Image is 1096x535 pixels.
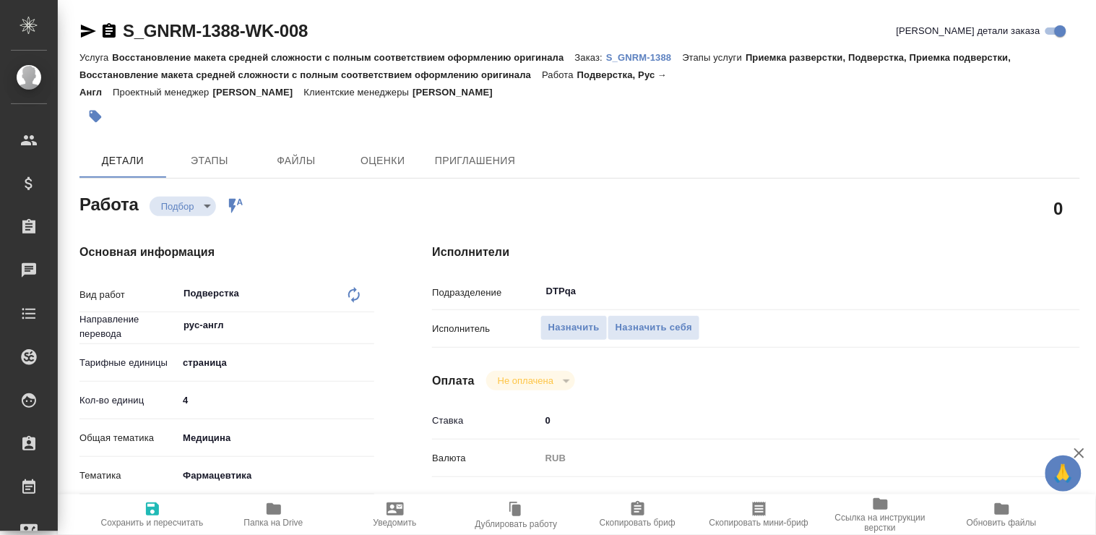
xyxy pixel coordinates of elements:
p: [PERSON_NAME] [413,87,504,98]
button: Назначить себя [608,315,700,341]
div: RUB [540,446,1026,471]
span: Дублировать работу [475,519,558,529]
h4: Исполнители [432,244,1080,261]
span: Этапы [175,152,244,170]
button: Скопировать ссылку [100,22,118,40]
h2: Работа [79,190,139,216]
p: Этапы услуги [683,52,746,63]
p: Исполнитель [432,322,540,336]
p: S_GNRM-1388 [606,52,682,63]
button: Добавить тэг [79,100,111,132]
button: Подбор [157,200,199,213]
a: S_GNRM-1388-WK-008 [123,21,308,40]
p: Тематика [79,468,178,483]
a: S_GNRM-1388 [606,51,682,63]
button: Open [1018,290,1021,293]
button: Ссылка на инструкции верстки [820,495,941,535]
p: Услуга [79,52,112,63]
p: Кол-во единиц [79,393,178,408]
span: Ссылка на инструкции верстки [829,513,933,533]
span: 🙏 [1051,458,1076,489]
button: Папка на Drive [213,495,335,535]
span: Скопировать мини-бриф [709,518,808,528]
button: Назначить [540,315,608,341]
p: Заказ: [575,52,606,63]
h4: Оплата [432,372,475,390]
div: Подбор [150,197,216,216]
span: Приглашения [435,152,516,170]
input: ✎ Введи что-нибудь [178,390,374,411]
p: Работа [542,69,577,80]
div: Медицина [178,426,374,450]
p: [PERSON_NAME] [213,87,304,98]
button: Обновить файлы [941,495,1063,535]
p: Клиентские менеджеры [304,87,413,98]
button: Скопировать ссылку для ЯМессенджера [79,22,97,40]
h4: Основная информация [79,244,374,261]
span: Файлы [262,152,331,170]
button: Open [366,324,369,327]
button: Скопировать мини-бриф [699,495,820,535]
p: Восстановление макета средней сложности с полным соответствием оформлению оригинала [112,52,574,63]
span: Обновить файлы [967,518,1037,528]
h2: 0 [1054,196,1063,221]
input: ✎ Введи что-нибудь [540,410,1026,431]
button: Скопировать бриф [577,495,699,535]
span: Сохранить и пересчитать [101,518,204,528]
p: Тарифные единицы [79,356,178,370]
span: Назначить [548,320,600,336]
span: Назначить себя [616,320,692,336]
p: Общая тематика [79,431,178,445]
span: Уведомить [374,518,417,528]
p: Проектный менеджер [113,87,212,98]
button: Не оплачена [493,374,558,387]
button: Сохранить и пересчитать [92,495,213,535]
div: Подбор [486,371,575,390]
p: Ставка [432,414,540,428]
span: Оценки [348,152,418,170]
p: Направление перевода [79,312,178,341]
span: Скопировать бриф [600,518,676,528]
span: Папка на Drive [244,518,303,528]
p: Валюта [432,451,540,466]
button: Уведомить [335,495,456,535]
p: Подразделение [432,286,540,300]
div: страница [178,351,374,375]
span: [PERSON_NAME] детали заказа [897,24,1040,38]
p: Вид работ [79,288,178,302]
button: 🙏 [1045,455,1082,492]
span: Детали [88,152,158,170]
div: Фармацевтика [178,463,374,488]
button: Дублировать работу [456,495,577,535]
